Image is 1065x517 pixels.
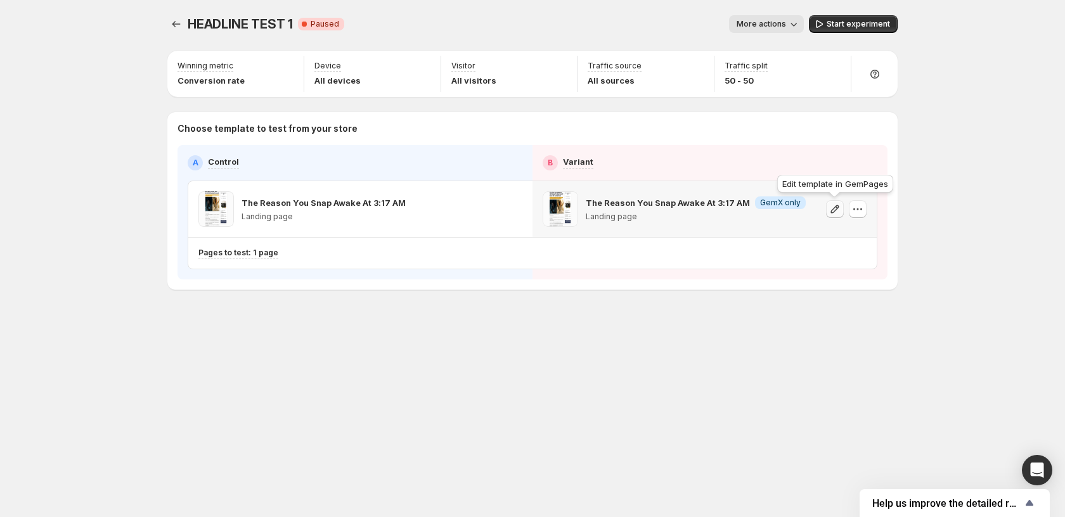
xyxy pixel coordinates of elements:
button: Show survey - Help us improve the detailed report for A/B campaigns [872,495,1037,511]
p: Conversion rate [177,74,245,87]
p: Visitor [451,61,475,71]
p: Pages to test: 1 page [198,248,278,258]
h2: B [548,158,553,168]
h2: A [193,158,198,168]
button: More actions [729,15,804,33]
span: Start experiment [827,19,890,29]
p: Winning metric [177,61,233,71]
p: Variant [563,155,593,168]
p: Control [208,155,239,168]
p: The Reason You Snap Awake At 3:17 AM [242,196,406,209]
p: All sources [588,74,642,87]
p: The Reason You Snap Awake At 3:17 AM [586,196,750,209]
span: Help us improve the detailed report for A/B campaigns [872,497,1022,509]
p: 50 - 50 [725,74,768,87]
div: Open Intercom Messenger [1022,455,1052,485]
span: HEADLINE TEST 1 [188,16,293,32]
img: The Reason You Snap Awake At 3:17 AM [198,191,234,227]
p: Choose template to test from your store [177,122,887,135]
p: Traffic split [725,61,768,71]
button: Experiments [167,15,185,33]
button: Start experiment [809,15,898,33]
span: Paused [311,19,339,29]
p: Landing page [242,212,406,222]
span: GemX only [760,198,801,208]
p: Landing page [586,212,806,222]
p: All visitors [451,74,496,87]
p: Device [314,61,341,71]
p: Traffic source [588,61,642,71]
img: The Reason You Snap Awake At 3:17 AM [543,191,578,227]
span: More actions [737,19,786,29]
p: All devices [314,74,361,87]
